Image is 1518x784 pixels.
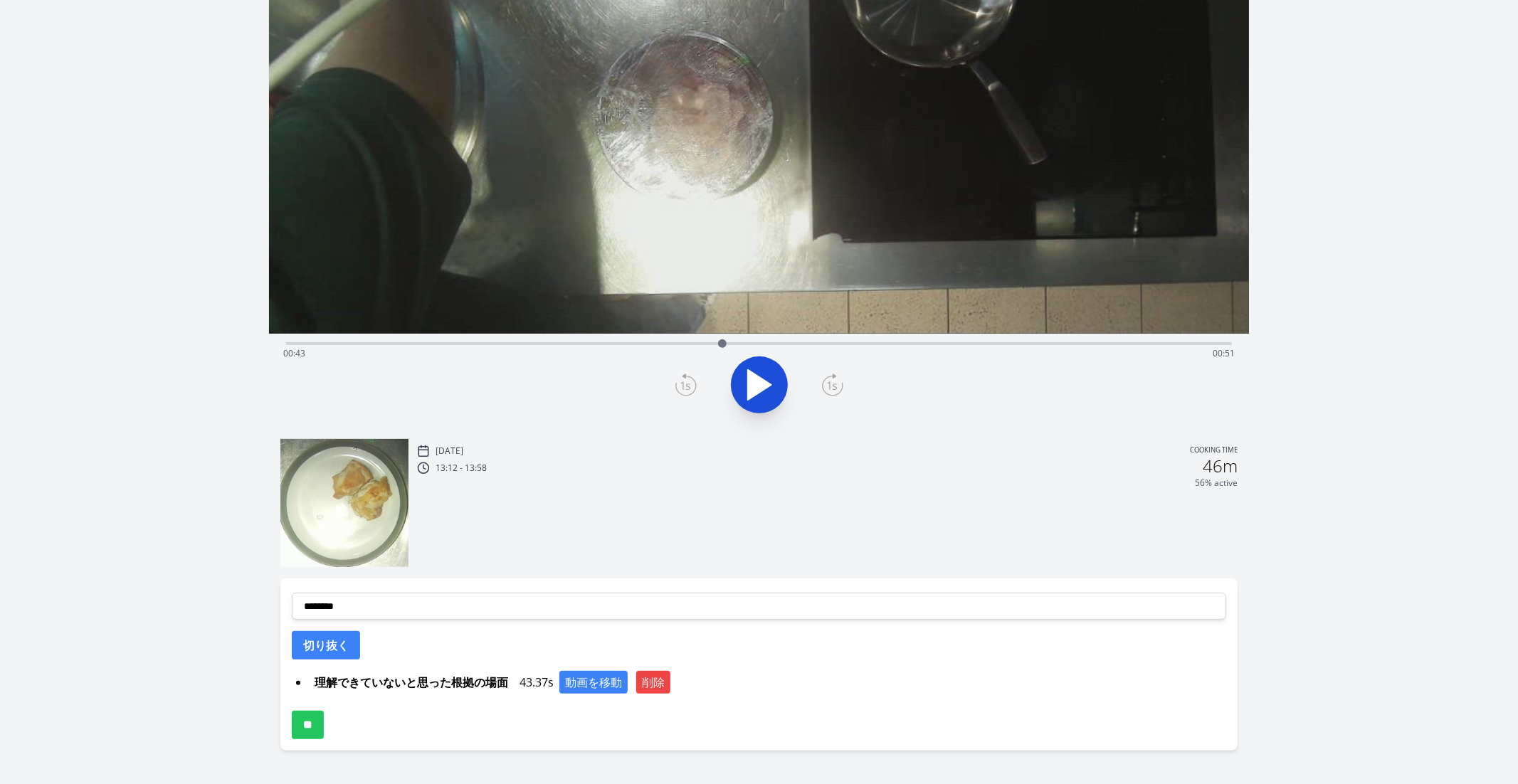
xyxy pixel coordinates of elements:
[636,671,670,694] button: 削除
[436,462,487,474] p: 13:12 - 13:58
[559,671,628,694] button: 動画を移動
[280,439,409,567] img: 250725121256_thumb.jpeg
[436,445,463,457] p: [DATE]
[1190,445,1238,457] p: Cooking time
[309,671,514,694] span: 理解できていないと思った根拠の場面
[1203,457,1238,475] h2: 46m
[1195,477,1238,489] p: 56% active
[283,347,305,359] span: 00:43
[292,631,360,659] button: 切り抜く
[309,671,1227,694] div: 43.37s
[1213,347,1235,359] span: 00:51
